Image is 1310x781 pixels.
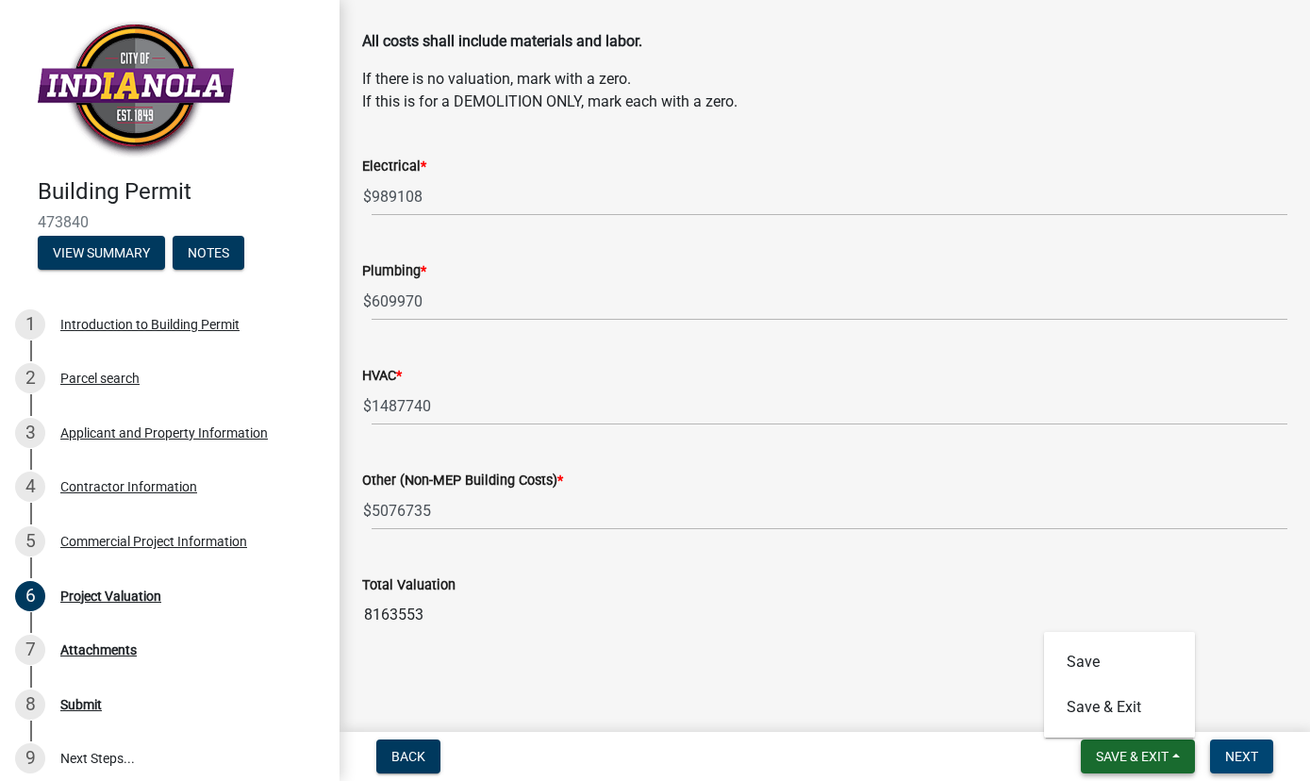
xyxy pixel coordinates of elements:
[362,177,373,216] span: $
[15,743,45,773] div: 9
[1225,749,1258,764] span: Next
[15,690,45,720] div: 8
[173,246,244,261] wm-modal-confirm: Notes
[60,643,137,656] div: Attachments
[362,265,426,278] label: Plumbing
[60,535,247,548] div: Commercial Project Information
[362,579,456,592] label: Total Valuation
[60,318,240,331] div: Introduction to Building Permit
[60,426,268,440] div: Applicant and Property Information
[38,236,165,270] button: View Summary
[38,246,165,261] wm-modal-confirm: Summary
[362,32,642,50] strong: All costs shall include materials and labor.
[15,526,45,557] div: 5
[15,309,45,340] div: 1
[1096,749,1169,764] span: Save & Exit
[1044,685,1195,730] button: Save & Exit
[1044,640,1195,685] button: Save
[362,370,402,383] label: HVAC
[60,480,197,493] div: Contractor Information
[60,590,161,603] div: Project Valuation
[362,160,426,174] label: Electrical
[1210,739,1273,773] button: Next
[38,20,234,158] img: City of Indianola, Iowa
[38,213,302,231] span: 473840
[60,698,102,711] div: Submit
[15,472,45,502] div: 4
[362,282,373,321] span: $
[391,749,425,764] span: Back
[173,236,244,270] button: Notes
[38,178,324,206] h4: Building Permit
[362,387,373,425] span: $
[15,363,45,393] div: 2
[362,68,1287,113] p: If there is no valuation, mark with a zero. If this is for a DEMOLITION ONLY, mark each with a zero.
[362,474,563,488] label: Other (Non-MEP Building Costs)
[376,739,440,773] button: Back
[15,635,45,665] div: 7
[1081,739,1195,773] button: Save & Exit
[60,372,140,385] div: Parcel search
[362,491,373,530] span: $
[1044,632,1195,738] div: Save & Exit
[15,418,45,448] div: 3
[15,581,45,611] div: 6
